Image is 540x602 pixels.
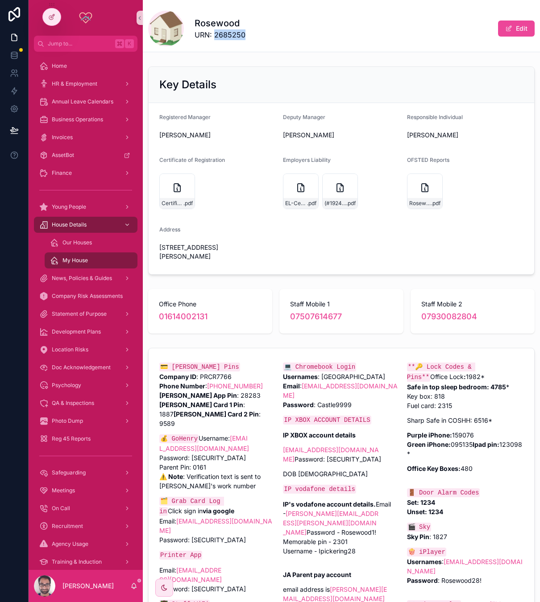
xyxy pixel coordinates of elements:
[407,441,451,448] strong: Green iPhone:
[195,17,245,29] h1: Rosewood
[34,111,137,128] a: Business Operations
[407,558,442,565] strong: Usernames
[283,157,331,163] span: Employers Liability
[45,252,137,268] a: My House
[407,157,449,163] span: OFSTED Reports
[407,363,475,382] code: **🔑 Lock Codes & Pins**
[174,410,259,418] strong: [PERSON_NAME] Card 2 Pin
[283,485,356,494] code: IP vodafone details
[52,310,107,317] span: Statement of Purpose
[159,131,211,140] span: [PERSON_NAME]
[52,221,87,228] span: House Details
[407,362,523,410] p: Office Lock 1982* * Key box: 818 Fuel card: 2315
[464,373,466,380] strong: :
[407,533,429,540] strong: Sky Pin
[283,131,334,140] span: [PERSON_NAME]
[407,430,523,458] p: 159076 095135 123098 *
[407,522,523,541] p: : 1827
[159,78,216,92] h2: Key Details
[52,152,74,159] span: AssetBot
[159,496,276,544] p: Click sign in Email: Password: [SECURITY_DATA]
[407,114,463,120] span: Responsible Individual
[159,310,208,323] a: 01614002131
[159,226,180,233] span: Address
[421,300,524,309] span: Staff Mobile 2
[34,395,137,411] a: QA & Inspections
[52,435,91,442] span: Reg 45 Reports
[283,363,356,371] code: 💻 Chromebook Login
[159,382,205,390] strong: Phone Number
[34,359,137,375] a: Doc Acknowledgement
[283,401,314,408] strong: Password
[52,134,73,141] span: Invoices
[34,199,137,215] a: Young People
[203,507,234,515] strong: via google
[45,235,137,251] a: Our Houses
[283,500,376,508] strong: IP's vodafone account details.
[62,581,114,590] p: [PERSON_NAME]
[34,482,137,499] a: Meetings
[34,536,137,552] a: Agency Usage
[52,169,72,177] span: Finance
[52,275,112,282] span: News, Policies & Guides
[283,469,399,478] p: DOB [DEMOGRAPHIC_DATA]
[407,548,446,557] code: 🍿 iPlayer
[407,499,435,506] strong: Set: 1234
[283,382,300,390] strong: Email
[52,346,88,353] span: Location Risks
[52,98,113,105] span: Annual Leave Calendars
[183,200,193,207] span: .pdf
[407,577,438,584] strong: Password
[79,11,93,25] img: App logo
[34,76,137,92] a: HR & Employment
[162,200,183,207] span: Certificate---[GEOGRAPHIC_DATA]
[34,342,137,358] a: Location Risks
[159,401,243,408] strong: [PERSON_NAME] Card 1 Pin
[52,400,94,407] span: QA & Inspections
[52,382,81,389] span: Psychology
[407,558,523,575] a: [EMAIL_ADDRESS][DOMAIN_NAME]
[285,200,307,207] span: EL-Certificate_Pure-Care-Homes_2024_(Ref9218)
[159,434,199,443] code: 💰 GoHenry
[283,571,351,578] strong: JA Parent pay account
[52,203,86,210] span: Young People
[159,433,276,491] p: Username: Password: [SECURITY_DATA] Parent Pin: 0161 : Verification text is sent to [PERSON_NAME]...
[473,441,499,448] strong: Ipad pin:
[346,200,356,207] span: .pdf
[159,300,262,309] span: Office Phone
[34,36,137,52] button: Jump to...K
[407,416,523,425] p: Sharp Safe in COSHH: 6516*
[34,217,137,233] a: House Details
[159,517,272,534] a: [EMAIL_ADDRESS][DOMAIN_NAME]
[307,200,316,207] span: .pdf
[52,558,102,565] span: Training & Induction
[407,464,523,473] p: 480
[34,129,137,145] a: Invoices
[407,523,432,532] code: 🎬 Sky
[52,487,75,494] span: Meetings
[407,131,458,140] span: [PERSON_NAME]
[409,200,431,207] span: Rosewood-10248205-Full-CH-Final
[159,565,276,594] p: Email: Password: [SECURITY_DATA]
[290,300,393,309] span: Staff Mobile 1
[52,293,123,300] span: Company Risk Assessments
[29,52,143,570] div: scrollable content
[52,80,97,87] span: HR & Employment
[407,508,443,515] strong: Unset: 1234
[159,551,202,560] code: Printer App
[283,362,399,409] p: : [GEOGRAPHIC_DATA] : : Castle9999
[34,306,137,322] a: Statement of Purpose
[52,505,70,512] span: On Call
[34,165,137,181] a: Finance
[159,392,237,399] strong: [PERSON_NAME] App Pin
[159,114,211,120] span: Registered Manager
[431,200,440,207] span: .pdf
[283,445,399,464] p: Password: [SECURITY_DATA]
[159,157,225,163] span: Certificate of Registration
[34,377,137,393] a: Psychology
[283,510,378,536] a: [PERSON_NAME][EMAIL_ADDRESS][PERSON_NAME][DOMAIN_NAME]
[159,497,224,516] code: 🗂️ Grab Card Log in
[34,270,137,286] a: News, Policies & Guides
[34,94,137,110] a: Annual Leave Calendars
[52,62,67,70] span: Home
